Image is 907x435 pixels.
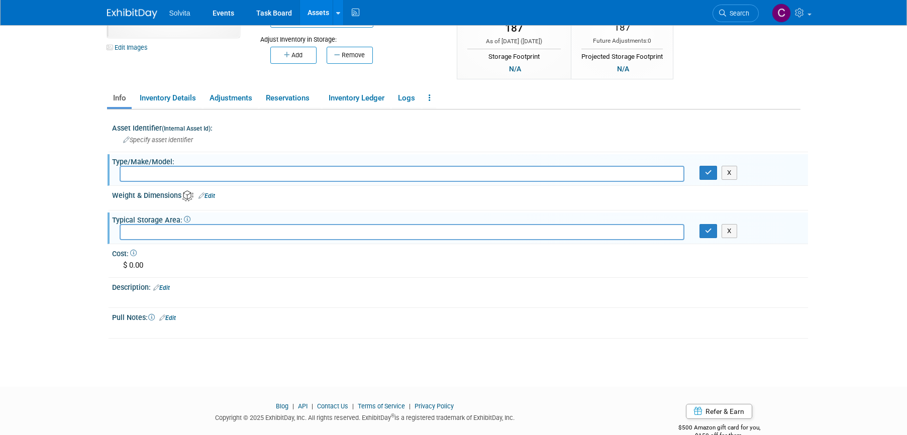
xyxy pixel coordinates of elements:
img: ExhibitDay [107,9,157,19]
div: As of [DATE] ( ) [467,37,561,46]
sup: ® [391,413,394,418]
a: Edit [198,192,215,199]
a: Inventory Details [134,89,201,107]
img: Asset Weight and Dimensions [182,190,193,201]
div: Storage Footprint [467,49,561,62]
a: Privacy Policy [415,402,454,410]
a: Reservations [260,89,321,107]
span: Search [726,10,749,17]
span: Typical Storage Area: [112,216,190,224]
div: $ 0.00 [120,258,800,273]
span: | [309,402,316,410]
span: | [407,402,413,410]
div: N/A [614,63,632,74]
button: X [722,166,737,180]
div: Asset Identifier : [112,121,808,133]
small: (Internal Asset Id) [162,125,211,132]
div: Future Adjustments: [581,37,663,45]
a: API [298,402,308,410]
span: 187 [505,22,523,34]
button: Remove [327,47,373,64]
a: Edit Images [107,41,152,54]
div: Description: [112,280,808,293]
span: [DATE] [523,38,540,45]
button: X [722,224,737,238]
a: Edit [153,284,170,291]
a: Terms of Service [358,402,405,410]
a: Info [107,89,132,107]
a: Refer & Earn [686,404,752,419]
a: Inventory Ledger [323,89,390,107]
span: Specify asset identifier [123,136,193,144]
img: Cindy Miller [772,4,791,23]
a: Adjustments [204,89,258,107]
a: Logs [392,89,421,107]
div: Weight & Dimensions [112,188,808,201]
span: 0 [648,37,651,44]
button: Add [270,47,317,64]
span: 187 [614,22,631,33]
a: Blog [276,402,288,410]
div: Adjust Inventory in Storage: [260,28,442,44]
div: N/A [506,63,524,74]
span: Solvita [169,9,190,17]
span: | [290,402,296,410]
div: Copyright © 2025 ExhibitDay, Inc. All rights reserved. ExhibitDay is a registered trademark of Ex... [107,411,624,422]
a: Edit [159,314,176,321]
div: Pull Notes: [112,310,808,323]
div: Projected Storage Footprint [581,49,663,62]
div: Type/Make/Model: [112,154,808,167]
a: Search [713,5,759,22]
span: | [350,402,356,410]
a: Contact Us [317,402,348,410]
div: Cost: [112,246,808,259]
